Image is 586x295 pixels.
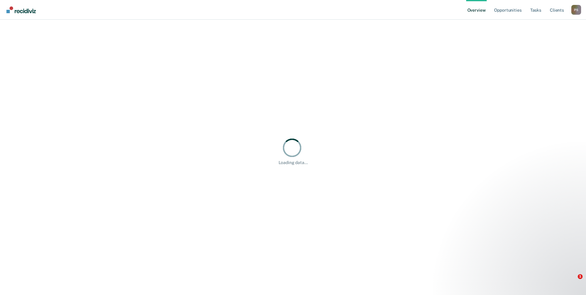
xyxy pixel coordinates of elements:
[6,6,36,13] img: Recidiviz
[463,236,586,278] iframe: Intercom notifications message
[571,5,581,15] button: Profile dropdown button
[565,274,580,289] iframe: Intercom live chat
[571,5,581,15] div: P S
[279,160,308,165] div: Loading data...
[578,274,583,279] span: 1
